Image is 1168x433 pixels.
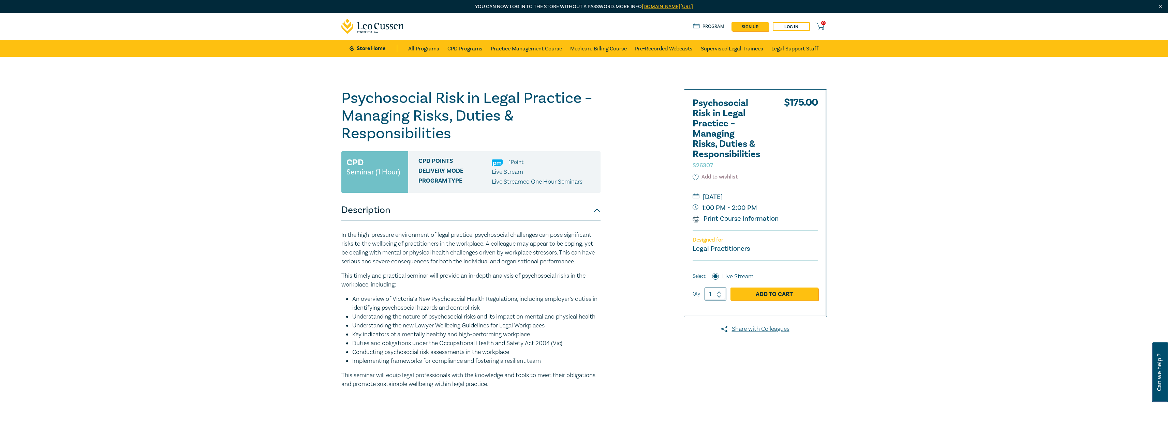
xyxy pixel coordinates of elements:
a: Practice Management Course [491,40,562,57]
h3: CPD [346,156,364,169]
a: Medicare Billing Course [570,40,627,57]
a: Print Course Information [693,214,779,223]
img: Close [1158,4,1164,10]
li: Understanding the new Lawyer Wellbeing Guidelines for Legal Workplaces [352,321,601,330]
li: Key indicators of a mentally healthy and high-performing workplace [352,330,601,339]
small: Legal Practitioners [693,244,750,253]
button: Add to wishlist [693,173,738,181]
li: Understanding the nature of psychosocial risks and its impact on mental and physical health [352,312,601,321]
p: This seminar will equip legal professionals with the knowledge and tools to meet their obligation... [341,371,601,389]
a: Add to Cart [730,288,818,300]
a: sign up [731,22,769,31]
a: Share with Colleagues [684,325,827,334]
p: Designed for [693,237,818,243]
a: Program [693,23,725,30]
a: All Programs [408,40,439,57]
p: You can now log in to the store without a password. More info [341,3,827,11]
a: CPD Programs [447,40,483,57]
small: S26307 [693,161,713,169]
span: 0 [821,21,826,25]
small: [DATE] [693,191,818,202]
li: An overview of Victoria’s New Psychosocial Health Regulations, including employer’s duties in ide... [352,295,601,312]
small: 1:00 PM - 2:00 PM [693,202,818,213]
small: Seminar (1 Hour) [346,169,400,175]
a: Log in [773,22,810,31]
input: 1 [705,288,726,300]
button: Description [341,200,601,220]
li: Implementing frameworks for compliance and fostering a resilient team [352,357,601,366]
label: Live Stream [722,272,754,281]
li: Conducting psychosocial risk assessments in the workplace [352,348,601,357]
li: Duties and obligations under the Occupational Health and Safety Act 2004 (Vic) [352,339,601,348]
p: Live Streamed One Hour Seminars [492,177,582,186]
a: [DOMAIN_NAME][URL] [642,3,693,10]
label: Qty [693,290,700,298]
span: Delivery Mode [418,168,492,176]
h2: Psychosocial Risk in Legal Practice – Managing Risks, Duties & Responsibilities [693,98,768,170]
img: Practice Management & Business Skills [492,159,503,166]
p: In the high-pressure environment of legal practice, psychosocial challenges can pose significant ... [341,231,601,266]
a: Pre-Recorded Webcasts [635,40,693,57]
div: $ 175.00 [784,98,818,173]
span: CPD Points [418,158,492,167]
a: Supervised Legal Trainees [701,40,763,57]
a: Legal Support Staff [771,40,818,57]
span: Program type [418,177,492,186]
span: Can we help ? [1156,346,1163,398]
h1: Psychosocial Risk in Legal Practice – Managing Risks, Duties & Responsibilities [341,89,601,142]
a: Store Home [350,45,397,52]
li: 1 Point [509,158,523,167]
p: This timely and practical seminar will provide an in-depth analysis of psychosocial risks in the ... [341,272,601,289]
span: Select: [693,273,706,280]
span: Live Stream [492,168,523,176]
